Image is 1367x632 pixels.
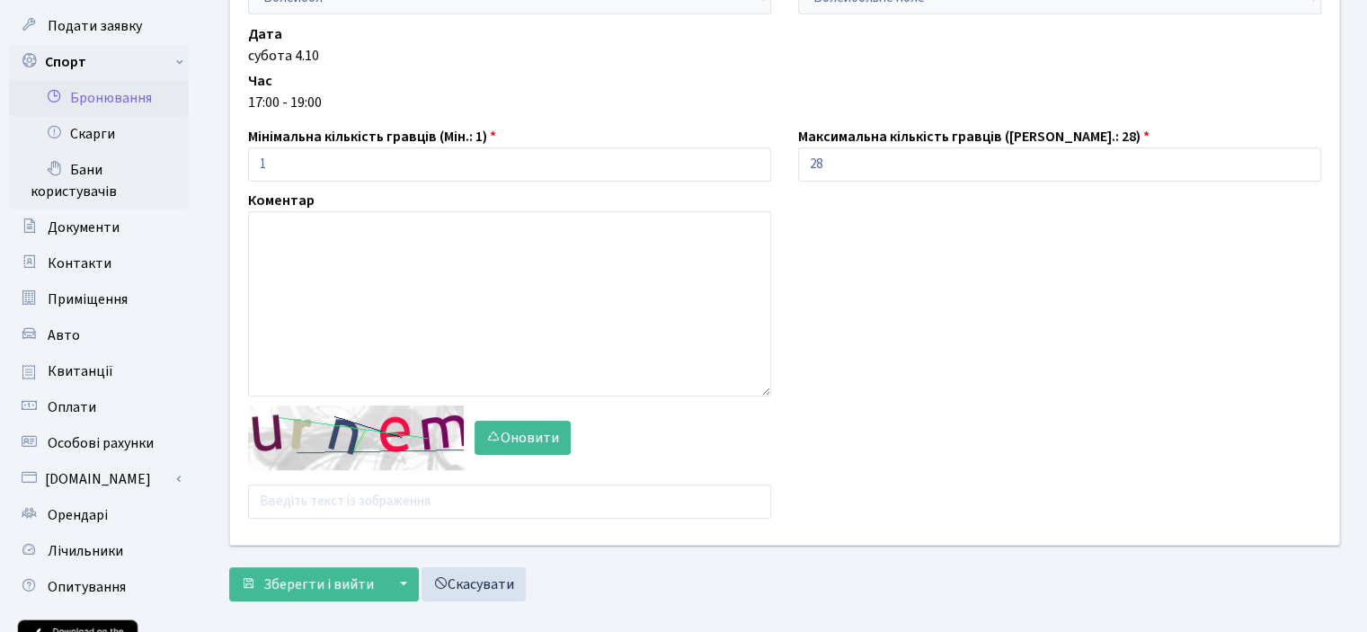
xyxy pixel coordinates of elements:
[248,405,464,470] img: default
[248,70,272,92] label: Час
[9,497,189,533] a: Орендарі
[9,245,189,281] a: Контакти
[48,505,108,525] span: Орендарі
[48,541,123,561] span: Лічильники
[248,45,1321,67] div: субота 4.10
[9,389,189,425] a: Оплати
[9,281,189,317] a: Приміщення
[9,44,189,80] a: Спорт
[9,569,189,605] a: Опитування
[48,254,111,273] span: Контакти
[48,218,120,237] span: Документи
[9,317,189,353] a: Авто
[9,353,189,389] a: Квитанції
[48,361,113,381] span: Квитанції
[9,8,189,44] a: Подати заявку
[48,289,128,309] span: Приміщення
[48,16,142,36] span: Подати заявку
[263,574,374,594] span: Зберегти і вийти
[475,421,571,455] button: Оновити
[9,209,189,245] a: Документи
[248,485,771,519] input: Введіть текст із зображення
[48,577,126,597] span: Опитування
[48,397,96,417] span: Оплати
[248,23,282,45] label: Дата
[9,461,189,497] a: [DOMAIN_NAME]
[248,190,315,211] label: Коментар
[48,433,154,453] span: Особові рахунки
[9,152,189,209] a: Бани користувачів
[229,567,386,601] button: Зберегти і вийти
[798,126,1150,147] label: Максимальна кількість гравців ([PERSON_NAME].: 28)
[9,533,189,569] a: Лічильники
[48,325,80,345] span: Авто
[248,126,496,147] label: Мінімальна кількість гравців (Мін.: 1)
[9,116,189,152] a: Скарги
[248,92,1321,113] div: 17:00 - 19:00
[9,425,189,461] a: Особові рахунки
[9,80,189,116] a: Бронювання
[422,567,526,601] a: Скасувати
